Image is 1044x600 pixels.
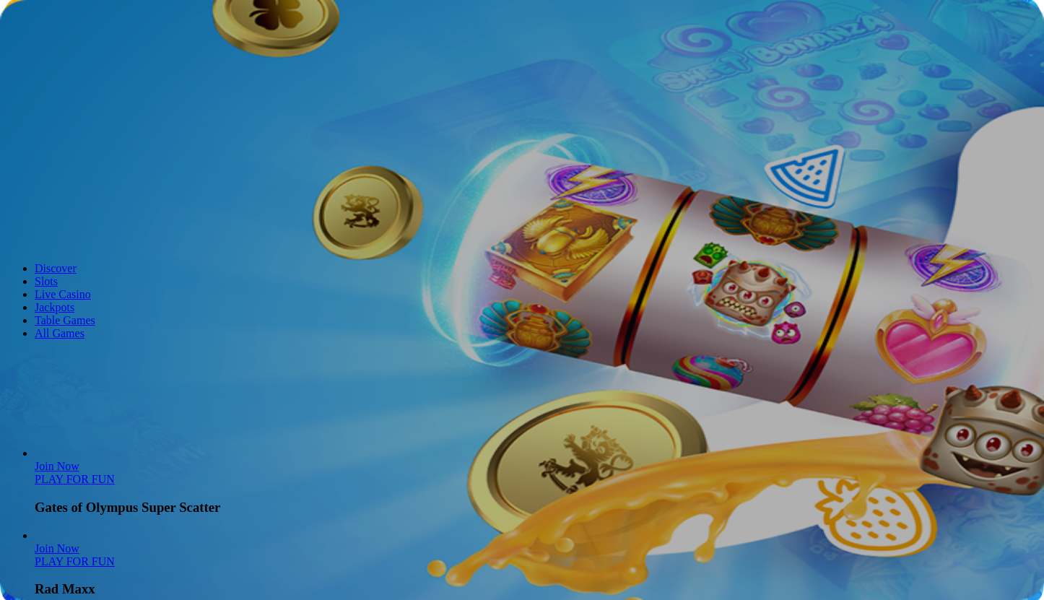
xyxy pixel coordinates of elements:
[35,288,91,300] a: Live Casino
[35,301,74,313] a: Jackpots
[35,542,79,555] span: Join Now
[35,460,79,472] span: Join Now
[35,275,58,287] a: Slots
[6,238,1038,367] header: Lobby
[35,327,84,339] a: All Games
[35,500,1038,516] h3: Gates of Olympus Super Scatter
[35,314,95,326] a: Table Games
[35,542,79,555] a: Rad Maxx
[35,555,115,568] a: Rad Maxx
[35,473,115,485] a: Gates of Olympus Super Scatter
[35,529,1038,598] article: Rad Maxx
[35,581,1038,597] h3: Rad Maxx
[35,447,1038,516] article: Gates of Olympus Super Scatter
[6,238,1038,340] nav: Lobby
[35,262,77,274] a: Discover
[35,460,79,472] a: Gates of Olympus Super Scatter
